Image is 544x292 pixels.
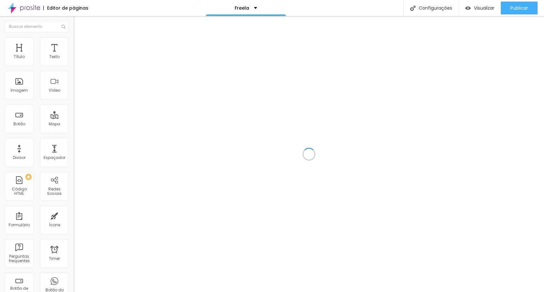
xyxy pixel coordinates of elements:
p: Freela [235,6,249,10]
div: Espaçador [44,155,65,160]
button: Publicar [501,2,538,14]
img: Icone [61,25,65,29]
div: Perguntas frequentes [6,254,32,263]
div: Divisor [13,155,26,160]
div: Imagem [11,88,28,93]
span: Publicar [510,5,528,11]
div: Botão [13,122,25,126]
input: Buscar elemento [5,21,69,32]
div: Texto [49,54,60,59]
div: Mapa [49,122,60,126]
span: Visualizar [474,5,494,11]
div: Redes Sociais [42,187,67,196]
div: Timer [49,256,60,261]
div: Editor de páginas [43,6,88,10]
div: Código HTML [6,187,32,196]
img: Icone [410,5,416,11]
div: Título [14,54,25,59]
img: view-1.svg [465,5,471,11]
button: Visualizar [459,2,501,14]
div: Vídeo [49,88,60,93]
div: Formulário [9,223,30,227]
div: Ícone [49,223,60,227]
